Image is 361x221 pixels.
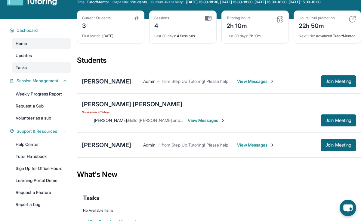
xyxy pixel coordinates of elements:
[14,128,67,134] button: Support & Resources
[299,34,315,38] span: Next title :
[17,27,38,33] span: Dashboard
[299,20,335,30] div: 22h 50m
[221,118,225,123] img: Chevron-Right
[14,78,67,84] button: Session Management
[270,79,275,84] img: Chevron-Right
[14,27,67,33] button: Dashboard
[12,151,71,162] a: Tutor Handbook
[227,20,251,30] div: 2h 10m
[237,78,275,84] span: View Messages
[12,89,71,99] a: Weekly Progress Report
[77,56,361,69] div: Students
[12,50,71,61] a: Updates
[299,16,335,20] div: Hours until promotion
[134,16,139,20] img: card
[154,30,211,38] div: 4 Sessions
[16,41,27,47] span: Home
[16,65,27,71] span: Tasks
[12,62,71,73] a: Tasks
[17,128,57,134] span: Support & Resources
[321,139,356,151] button: Join Meeting
[83,208,355,213] div: No Available Items
[82,30,139,38] div: [DATE]
[188,117,225,123] span: View Messages
[82,110,182,114] span: No session in 12 days
[82,20,111,30] div: 3
[227,30,284,38] div: 2h 10m
[82,100,182,108] div: [PERSON_NAME] [PERSON_NAME]
[12,38,71,49] a: Home
[12,101,71,111] a: Request a Sub
[94,118,128,123] span: [PERSON_NAME] :
[227,16,251,20] div: Tutoring hours
[12,113,71,123] a: Volunteer as a sub
[12,187,71,198] a: Request a Feature
[82,34,101,38] span: First Match :
[77,161,361,188] div: What's New
[17,78,58,84] span: Session Management
[227,34,248,38] span: Last 30 days :
[321,114,356,126] button: Join Meeting
[154,20,169,30] div: 4
[340,200,356,216] button: chat-button
[143,142,156,147] span: Admin :
[12,175,71,186] a: Learning Portal Demo
[12,199,71,210] a: Report a bug
[82,16,111,20] div: Current Students
[326,119,351,122] span: Join Meeting
[82,77,131,86] div: [PERSON_NAME]
[349,16,356,23] img: card
[12,139,71,150] a: Help Center
[83,194,100,202] span: Tasks
[276,16,284,23] img: card
[270,143,275,147] img: Chevron-Right
[143,79,156,84] span: Admin :
[12,163,71,174] a: Sign Up for Office Hours
[321,75,356,87] button: Join Meeting
[326,80,351,83] span: Join Meeting
[154,16,169,20] div: Sessions
[237,142,275,148] span: View Messages
[326,143,351,147] span: Join Meeting
[82,141,131,149] div: [PERSON_NAME]
[299,30,356,38] div: Advanced Tutor/Mentor
[205,16,211,21] img: card
[16,53,32,59] span: Updates
[154,34,176,38] span: Last 30 days :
